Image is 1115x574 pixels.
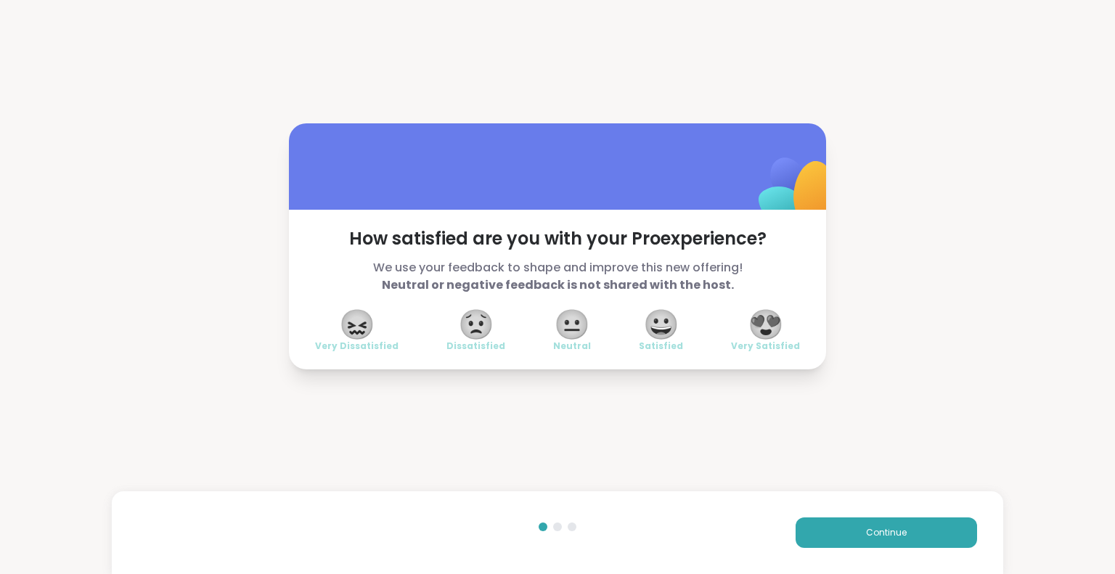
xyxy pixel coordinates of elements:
[731,340,800,352] span: Very Satisfied
[446,340,505,352] span: Dissatisfied
[643,311,679,337] span: 😀
[339,311,375,337] span: 😖
[796,517,977,548] button: Continue
[458,311,494,337] span: 😟
[382,276,734,293] b: Neutral or negative feedback is not shared with the host.
[553,340,591,352] span: Neutral
[724,120,869,264] img: ShareWell Logomark
[315,259,800,294] span: We use your feedback to shape and improve this new offering!
[554,311,590,337] span: 😐
[639,340,683,352] span: Satisfied
[315,340,399,352] span: Very Dissatisfied
[315,227,800,250] span: How satisfied are you with your Pro experience?
[748,311,784,337] span: 😍
[866,526,907,539] span: Continue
